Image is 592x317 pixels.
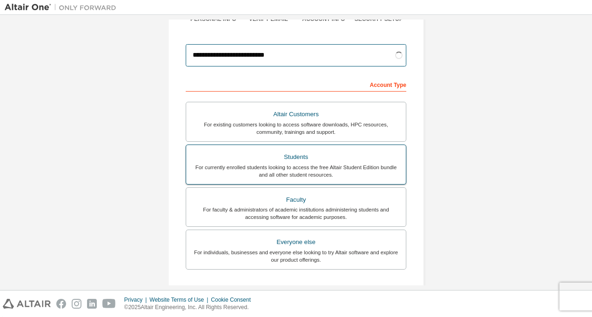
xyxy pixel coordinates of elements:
div: For currently enrolled students looking to access the free Altair Student Edition bundle and all ... [192,164,400,178]
div: Altair Customers [192,108,400,121]
div: Your Profile [186,284,406,298]
div: Cookie Consent [211,296,256,304]
div: Students [192,151,400,164]
div: Website Terms of Use [149,296,211,304]
img: altair_logo.svg [3,299,51,309]
img: instagram.svg [72,299,81,309]
img: linkedin.svg [87,299,97,309]
div: For faculty & administrators of academic institutions administering students and accessing softwa... [192,206,400,221]
img: youtube.svg [102,299,116,309]
div: Privacy [124,296,149,304]
p: © 2025 Altair Engineering, Inc. All Rights Reserved. [124,304,256,311]
img: Altair One [5,3,121,12]
div: Account Type [186,77,406,92]
div: Faculty [192,193,400,206]
div: For individuals, businesses and everyone else looking to try Altair software and explore our prod... [192,249,400,264]
div: Everyone else [192,236,400,249]
div: For existing customers looking to access software downloads, HPC resources, community, trainings ... [192,121,400,136]
img: facebook.svg [56,299,66,309]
